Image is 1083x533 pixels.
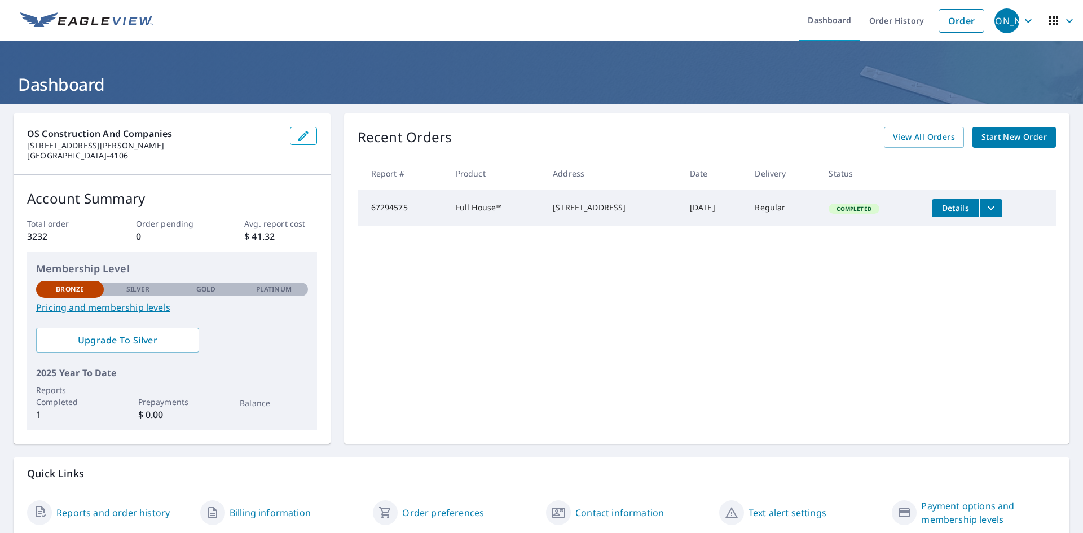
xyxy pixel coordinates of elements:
[36,328,199,353] a: Upgrade To Silver
[14,73,1069,96] h1: Dashboard
[553,202,672,213] div: [STREET_ADDRESS]
[402,506,484,519] a: Order preferences
[20,12,153,29] img: EV Logo
[196,284,215,294] p: Gold
[244,230,316,243] p: $ 41.32
[138,408,206,421] p: $ 0.00
[56,284,84,294] p: Bronze
[36,261,308,276] p: Membership Level
[56,506,170,519] a: Reports and order history
[820,157,922,190] th: Status
[972,127,1056,148] a: Start New Order
[749,506,826,519] a: Text alert settings
[681,190,746,226] td: [DATE]
[893,130,955,144] span: View All Orders
[27,218,99,230] p: Total order
[136,218,208,230] p: Order pending
[230,506,311,519] a: Billing information
[256,284,292,294] p: Platinum
[681,157,746,190] th: Date
[544,157,681,190] th: Address
[939,202,972,213] span: Details
[994,8,1019,33] div: [PERSON_NAME]
[981,130,1047,144] span: Start New Order
[244,218,316,230] p: Avg. report cost
[447,190,544,226] td: Full House™
[27,466,1056,481] p: Quick Links
[36,384,104,408] p: Reports Completed
[27,230,99,243] p: 3232
[830,205,878,213] span: Completed
[447,157,544,190] th: Product
[921,499,1056,526] a: Payment options and membership levels
[36,408,104,421] p: 1
[240,397,307,409] p: Balance
[138,396,206,408] p: Prepayments
[36,301,308,314] a: Pricing and membership levels
[27,127,281,140] p: OS Construction and Companies
[358,157,447,190] th: Report #
[136,230,208,243] p: 0
[575,506,664,519] a: Contact information
[126,284,150,294] p: Silver
[746,190,820,226] td: Regular
[746,157,820,190] th: Delivery
[45,334,190,346] span: Upgrade To Silver
[358,127,452,148] p: Recent Orders
[358,190,447,226] td: 67294575
[27,151,281,161] p: [GEOGRAPHIC_DATA]-4106
[979,199,1002,217] button: filesDropdownBtn-67294575
[27,188,317,209] p: Account Summary
[939,9,984,33] a: Order
[27,140,281,151] p: [STREET_ADDRESS][PERSON_NAME]
[932,199,979,217] button: detailsBtn-67294575
[884,127,964,148] a: View All Orders
[36,366,308,380] p: 2025 Year To Date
